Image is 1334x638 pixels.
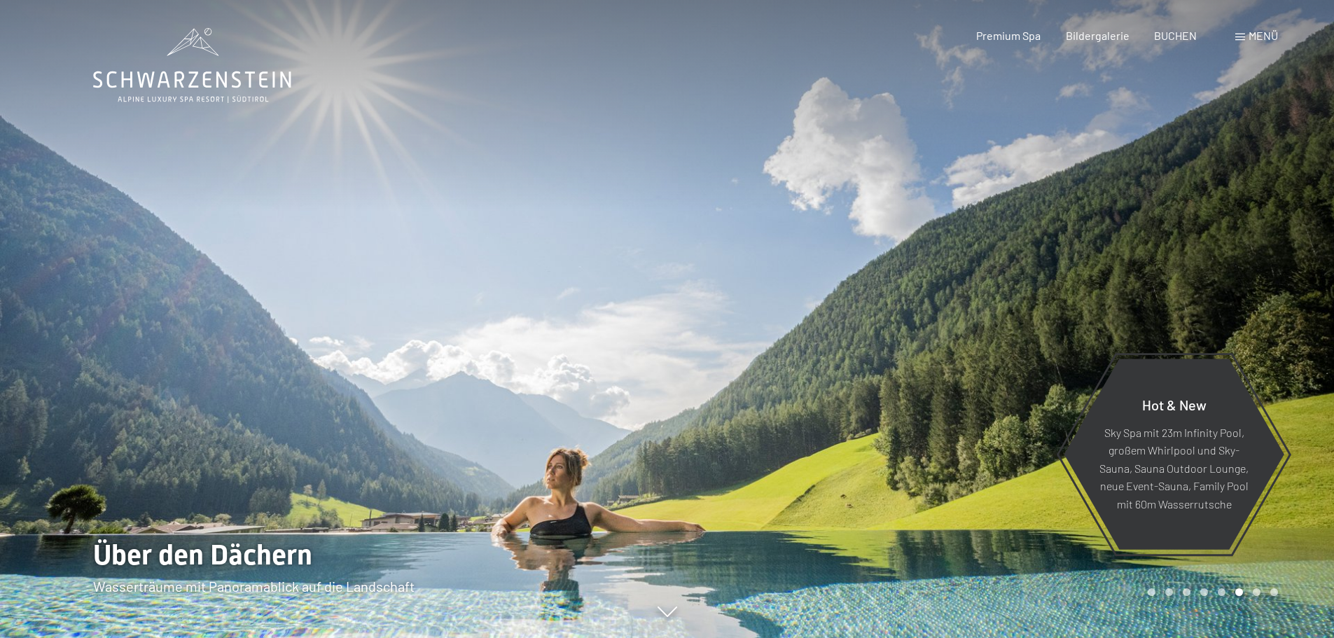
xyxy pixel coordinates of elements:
[1148,588,1155,596] div: Carousel Page 1
[1183,588,1190,596] div: Carousel Page 3
[1165,588,1173,596] div: Carousel Page 2
[1270,588,1278,596] div: Carousel Page 8
[1249,29,1278,42] span: Menü
[1235,588,1243,596] div: Carousel Page 6 (Current Slide)
[1143,588,1278,596] div: Carousel Pagination
[1142,396,1207,412] span: Hot & New
[1253,588,1260,596] div: Carousel Page 7
[1218,588,1225,596] div: Carousel Page 5
[1098,423,1250,513] p: Sky Spa mit 23m Infinity Pool, großem Whirlpool und Sky-Sauna, Sauna Outdoor Lounge, neue Event-S...
[1200,588,1208,596] div: Carousel Page 4
[1154,29,1197,42] a: BUCHEN
[1066,29,1130,42] a: Bildergalerie
[976,29,1041,42] a: Premium Spa
[1063,358,1285,550] a: Hot & New Sky Spa mit 23m Infinity Pool, großem Whirlpool und Sky-Sauna, Sauna Outdoor Lounge, ne...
